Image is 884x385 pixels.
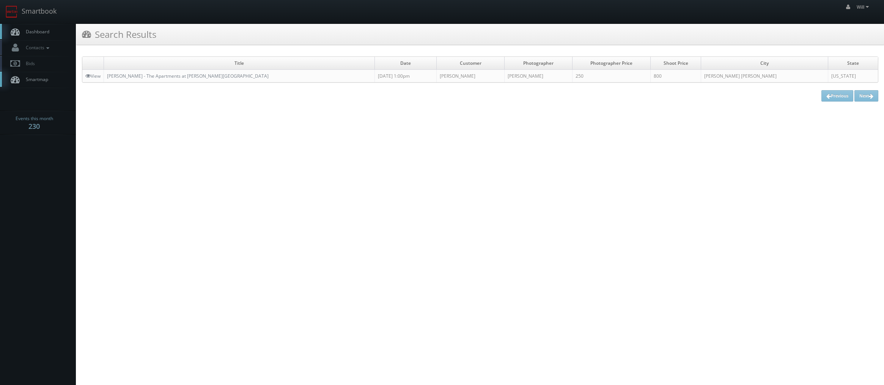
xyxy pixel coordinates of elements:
[375,57,437,70] td: Date
[22,60,35,67] span: Bids
[104,57,375,70] td: Title
[573,57,651,70] td: Photographer Price
[6,6,18,18] img: smartbook-logo.png
[22,28,49,35] span: Dashboard
[701,70,828,83] td: [PERSON_NAME] [PERSON_NAME]
[28,122,40,131] strong: 230
[22,44,51,51] span: Contacts
[651,70,701,83] td: 800
[375,70,437,83] td: [DATE] 1:00pm
[505,57,573,70] td: Photographer
[85,73,101,79] a: View
[437,70,505,83] td: [PERSON_NAME]
[857,4,871,10] span: Will
[573,70,651,83] td: 250
[107,73,269,79] a: [PERSON_NAME] - The Apartments at [PERSON_NAME][GEOGRAPHIC_DATA]
[701,57,828,70] td: City
[22,76,48,83] span: Smartmap
[828,57,878,70] td: State
[16,115,53,122] span: Events this month
[437,57,505,70] td: Customer
[505,70,573,83] td: [PERSON_NAME]
[828,70,878,83] td: [US_STATE]
[82,28,156,41] h3: Search Results
[651,57,701,70] td: Shoot Price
